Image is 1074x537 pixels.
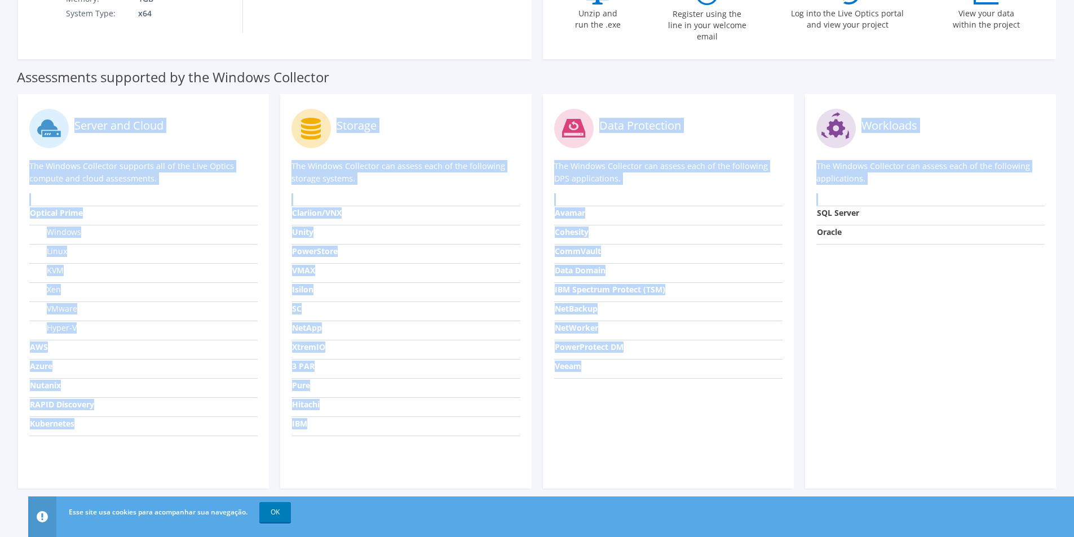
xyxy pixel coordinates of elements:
[292,380,310,390] strong: Pure
[861,120,917,131] label: Workloads
[572,5,624,30] label: Unzip and run the .exe
[292,399,320,410] strong: Hitachi
[555,361,581,371] strong: Veeam
[74,120,163,131] label: Server and Cloud
[292,322,322,333] strong: NetApp
[665,5,749,42] label: Register using the line in your welcome email
[30,380,61,390] strong: Nutanix
[555,284,665,295] strong: IBM Spectrum Protect (TSM)
[292,418,307,429] strong: IBM
[291,160,520,185] p: The Windows Collector can assess each of the following storage systems.
[30,303,77,314] label: VMware
[30,399,94,410] strong: RAPID Discovery
[555,246,601,256] strong: CommVault
[29,160,258,185] p: The Windows Collector supports all of the Live Optics compute and cloud assessments.
[554,160,783,185] p: The Windows Collector can assess each of the following DPS applications.
[555,341,624,352] strong: PowerProtect DM
[292,341,325,352] strong: XtremIO
[30,284,61,295] label: Xen
[30,418,74,429] strong: Kubernetes
[65,6,130,21] td: System Type:
[292,303,302,314] strong: SC
[30,341,48,352] strong: AWS
[69,507,247,517] span: Esse site usa cookies para acompanhar sua navegação.
[945,5,1027,30] label: View your data within the project
[816,160,1045,185] p: The Windows Collector can assess each of the following applications.
[555,322,598,333] strong: NetWorker
[817,227,842,237] strong: Oracle
[555,265,605,276] strong: Data Domain
[817,207,859,218] strong: SQL Server
[30,265,64,276] label: KVM
[259,502,291,522] a: OK
[790,5,904,30] label: Log into the Live Optics portal and view your project
[292,284,313,295] strong: Isilon
[555,207,585,218] strong: Avamar
[17,72,329,83] label: Assessments supported by the Windows Collector
[599,120,681,131] label: Data Protection
[30,227,81,238] label: Windows
[292,227,313,237] strong: Unity
[292,361,315,371] strong: 3 PAR
[555,303,598,314] strong: NetBackup
[30,322,77,334] label: Hyper-V
[292,207,342,218] strong: Clariion/VNX
[130,6,210,21] td: x64
[555,227,589,237] strong: Cohesity
[337,120,377,131] label: Storage
[292,246,338,256] strong: PowerStore
[30,246,67,257] label: Linux
[30,361,52,371] strong: Azure
[30,207,83,218] strong: Optical Prime
[292,265,315,276] strong: VMAX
